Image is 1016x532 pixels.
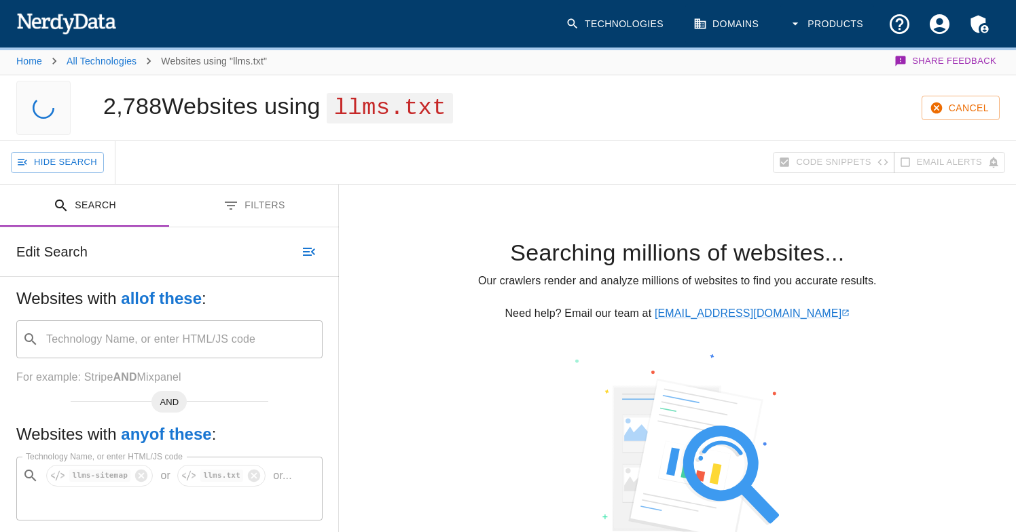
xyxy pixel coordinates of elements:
b: all of these [121,289,202,307]
button: Hide Search [11,152,104,173]
a: Domains [685,4,769,44]
a: [EMAIL_ADDRESS][DOMAIN_NAME] [655,307,850,319]
p: or [155,468,175,484]
b: AND [113,371,137,383]
p: Websites using "llms.txt" [161,54,267,68]
a: Technologies [558,4,674,44]
label: Technology Name, or enter HTML/JS code [26,451,183,462]
button: Admin Menu [960,4,1000,44]
button: Account Settings [920,4,960,44]
p: or ... [268,468,297,484]
h5: Websites with : [16,288,323,309]
a: Home [16,56,42,66]
button: Filters [169,185,338,227]
a: All Technologies [67,56,137,66]
h4: Searching millions of websites... [361,239,994,267]
h1: 2,788 Websites using [103,93,453,119]
h6: Edit Search [16,241,88,263]
p: For example: Stripe Mixpanel [16,369,323,385]
p: Our crawlers render and analyze millions of websites to find you accurate results. Need help? Ema... [361,273,994,322]
span: llms.txt [327,93,453,123]
button: Products [780,4,874,44]
span: AND [151,396,187,409]
img: NerdyData.com [16,9,116,37]
button: Support and Documentation [879,4,920,44]
h5: Websites with : [16,423,323,445]
b: any of these [121,425,211,443]
button: Cancel [922,96,1000,121]
button: Share Feedback [892,47,1000,75]
nav: breadcrumb [16,47,267,75]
